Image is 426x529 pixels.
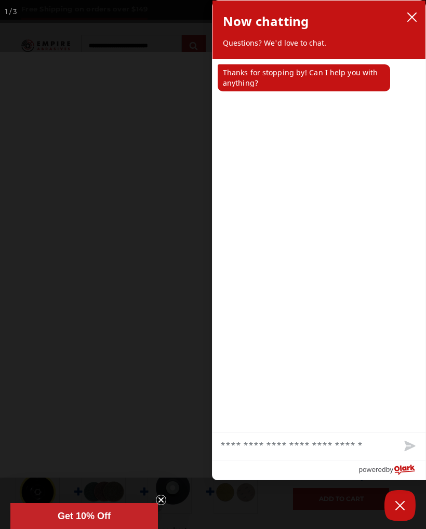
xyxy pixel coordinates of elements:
p: Thanks for stopping by! Can I help you with anything? [218,64,390,91]
button: Send message [392,433,425,460]
span: by [386,463,393,476]
button: Close Chatbox [384,490,416,521]
h2: Now chatting [223,11,309,32]
a: Powered by Olark [358,460,425,480]
button: close chatbox [404,9,420,25]
div: Get 10% OffClose teaser [10,503,158,529]
span: powered [358,463,385,476]
div: chat [212,59,425,432]
button: Close teaser [156,495,166,505]
span: Get 10% Off [58,511,111,521]
p: Questions? We'd love to chat. [223,38,415,48]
